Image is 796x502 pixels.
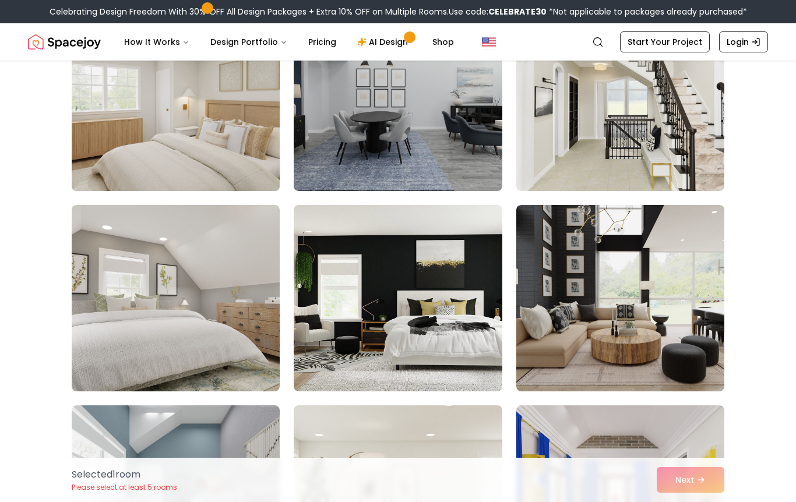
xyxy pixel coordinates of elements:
img: United States [482,35,496,49]
b: CELEBRATE30 [488,6,547,17]
img: Spacejoy Logo [28,30,101,54]
span: Use code: [449,6,547,17]
span: *Not applicable to packages already purchased* [547,6,747,17]
a: Start Your Project [620,31,710,52]
nav: Global [28,23,768,61]
img: Room room-29 [294,5,502,191]
p: Please select at least 5 rooms [72,483,177,492]
a: Shop [423,30,463,54]
a: Spacejoy [28,30,101,54]
button: Design Portfolio [201,30,297,54]
p: Selected 1 room [72,468,177,482]
img: Room room-31 [72,205,280,391]
img: Room room-33 [516,205,724,391]
a: Pricing [299,30,346,54]
nav: Main [115,30,463,54]
a: Login [719,31,768,52]
img: Room room-32 [294,205,502,391]
div: Celebrating Design Freedom With 30% OFF All Design Packages + Extra 10% OFF on Multiple Rooms. [50,6,747,17]
img: Room room-30 [516,5,724,191]
a: AI Design [348,30,421,54]
button: How It Works [115,30,199,54]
